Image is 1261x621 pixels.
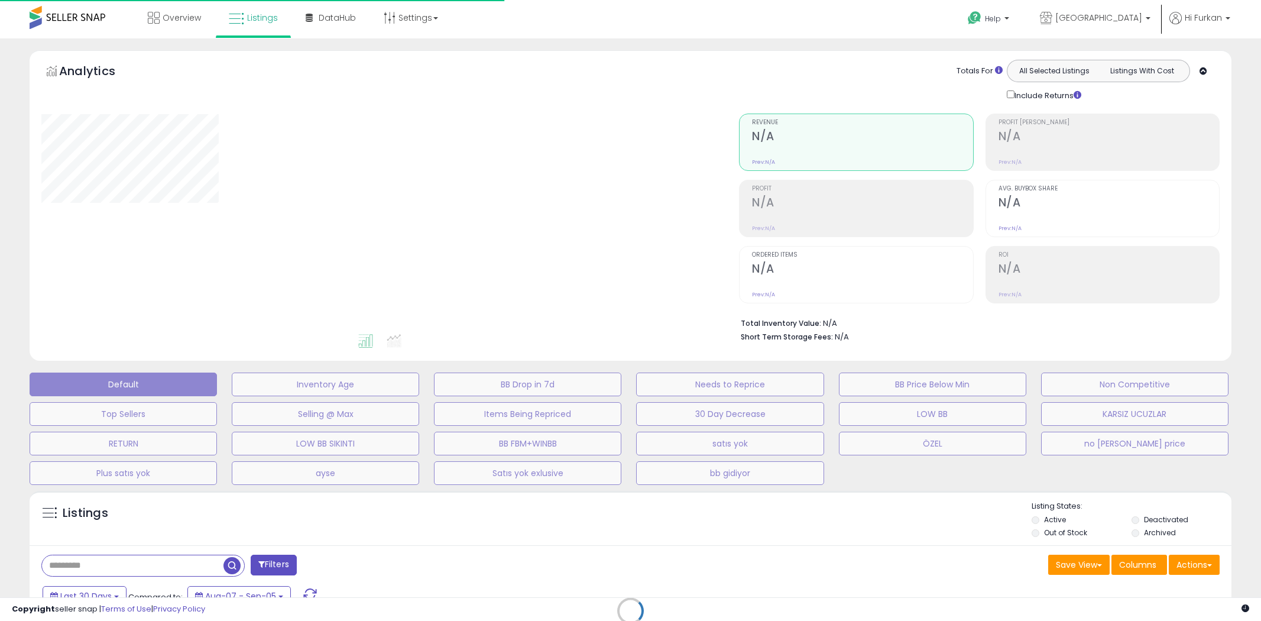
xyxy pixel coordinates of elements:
[163,12,201,24] span: Overview
[999,225,1022,232] small: Prev: N/A
[1185,12,1222,24] span: Hi Furkan
[839,432,1026,455] button: ÖZEL
[752,291,775,298] small: Prev: N/A
[999,119,1219,126] span: Profit [PERSON_NAME]
[957,66,1003,77] div: Totals For
[752,196,973,212] h2: N/A
[232,432,419,455] button: LOW BB SIKINTI
[1098,63,1186,79] button: Listings With Cost
[998,88,1095,102] div: Include Returns
[30,461,217,485] button: Plus satıs yok
[1041,402,1228,426] button: KARSIZ UCUZLAR
[1169,12,1230,38] a: Hi Furkan
[835,331,849,342] span: N/A
[752,159,775,166] small: Prev: N/A
[1041,373,1228,396] button: Non Competitive
[232,402,419,426] button: Selling @ Max
[12,603,55,614] strong: Copyright
[636,432,824,455] button: satıs yok
[839,402,1026,426] button: LOW BB
[12,604,205,615] div: seller snap | |
[958,2,1021,38] a: Help
[999,291,1022,298] small: Prev: N/A
[985,14,1001,24] span: Help
[232,373,419,396] button: Inventory Age
[999,159,1022,166] small: Prev: N/A
[999,262,1219,278] h2: N/A
[999,252,1219,258] span: ROI
[741,318,821,328] b: Total Inventory Value:
[434,402,621,426] button: Items Being Repriced
[967,11,982,25] i: Get Help
[752,225,775,232] small: Prev: N/A
[1010,63,1098,79] button: All Selected Listings
[752,252,973,258] span: Ordered Items
[319,12,356,24] span: DataHub
[232,461,419,485] button: ayse
[999,186,1219,192] span: Avg. Buybox Share
[434,432,621,455] button: BB FBM+WINBB
[30,373,217,396] button: Default
[434,461,621,485] button: Satıs yok exlusive
[839,373,1026,396] button: BB Price Below Min
[752,262,973,278] h2: N/A
[741,315,1211,329] li: N/A
[741,332,833,342] b: Short Term Storage Fees:
[999,196,1219,212] h2: N/A
[30,432,217,455] button: RETURN
[636,402,824,426] button: 30 Day Decrease
[999,130,1219,145] h2: N/A
[752,130,973,145] h2: N/A
[752,119,973,126] span: Revenue
[434,373,621,396] button: BB Drop in 7d
[636,461,824,485] button: bb gidiyor
[247,12,278,24] span: Listings
[1055,12,1142,24] span: [GEOGRAPHIC_DATA]
[636,373,824,396] button: Needs to Reprice
[59,63,138,82] h5: Analytics
[752,186,973,192] span: Profit
[1041,432,1228,455] button: no [PERSON_NAME] price
[30,402,217,426] button: Top Sellers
